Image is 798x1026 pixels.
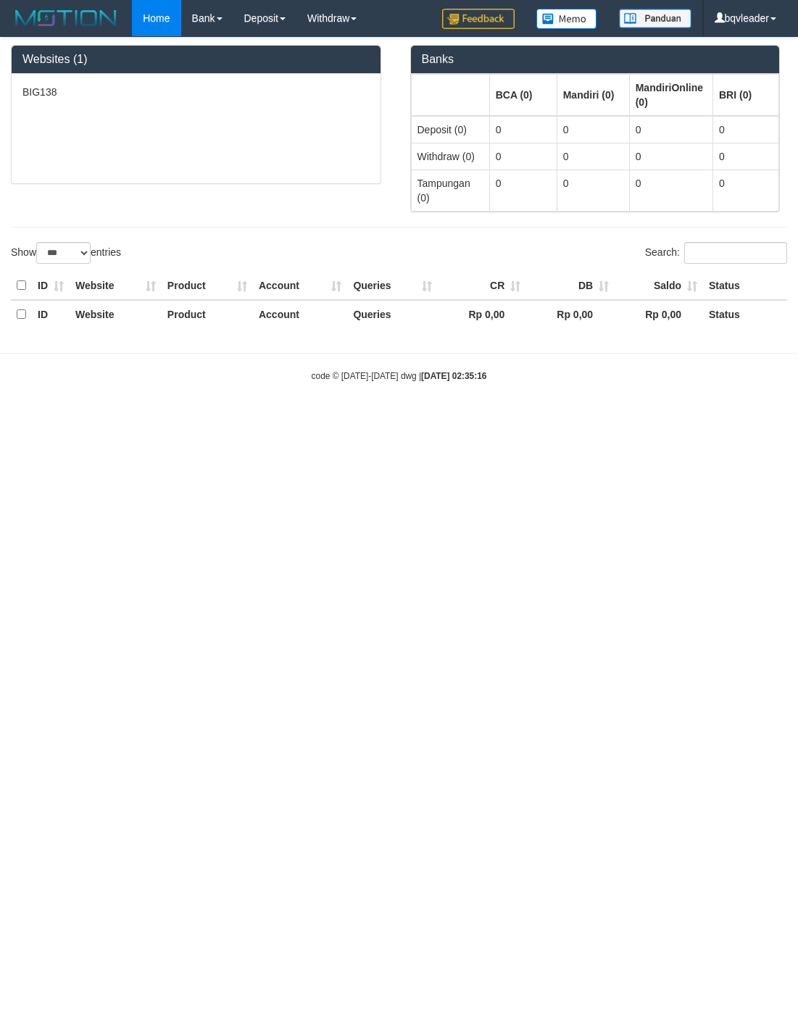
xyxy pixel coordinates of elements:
[253,300,347,328] th: Account
[253,272,347,300] th: Account
[619,9,691,28] img: panduan.png
[526,272,615,300] th: DB
[703,272,787,300] th: Status
[615,300,703,328] th: Rp 0,00
[557,143,629,170] td: 0
[489,143,557,170] td: 0
[629,116,712,143] td: 0
[526,300,615,328] th: Rp 0,00
[536,9,597,29] img: Button%20Memo.svg
[438,300,526,328] th: Rp 0,00
[347,272,438,300] th: Queries
[442,9,515,29] img: Feedback.jpg
[629,74,712,116] th: Group: activate to sort column ascending
[615,272,703,300] th: Saldo
[557,170,629,211] td: 0
[629,170,712,211] td: 0
[703,300,787,328] th: Status
[411,170,489,211] td: Tampungan (0)
[162,300,253,328] th: Product
[22,85,370,99] p: BIG138
[712,116,778,143] td: 0
[32,300,70,328] th: ID
[684,242,787,264] input: Search:
[11,242,121,264] label: Show entries
[712,170,778,211] td: 0
[557,116,629,143] td: 0
[422,53,769,66] h3: Banks
[22,53,370,66] h3: Websites (1)
[489,74,557,116] th: Group: activate to sort column ascending
[11,7,121,29] img: MOTION_logo.png
[557,74,629,116] th: Group: activate to sort column ascending
[421,371,486,381] strong: [DATE] 02:35:16
[70,272,162,300] th: Website
[411,143,489,170] td: Withdraw (0)
[411,74,489,116] th: Group: activate to sort column ascending
[70,300,162,328] th: Website
[629,143,712,170] td: 0
[36,242,91,264] select: Showentries
[162,272,253,300] th: Product
[489,170,557,211] td: 0
[312,371,487,381] small: code © [DATE]-[DATE] dwg |
[645,242,787,264] label: Search:
[438,272,526,300] th: CR
[712,74,778,116] th: Group: activate to sort column ascending
[489,116,557,143] td: 0
[347,300,438,328] th: Queries
[712,143,778,170] td: 0
[411,116,489,143] td: Deposit (0)
[32,272,70,300] th: ID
